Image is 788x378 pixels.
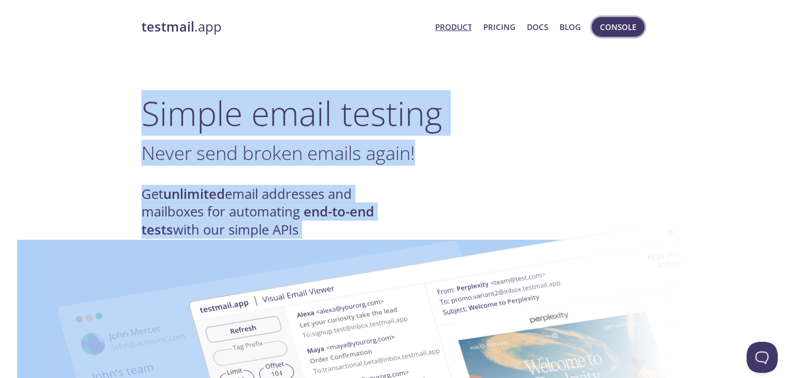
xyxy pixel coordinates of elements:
[483,20,515,34] a: Pricing
[141,18,427,36] a: testmail.app
[163,185,225,203] strong: unlimited
[747,342,778,373] iframe: Help Scout Beacon - Open
[600,20,636,34] span: Console
[435,20,471,34] a: Product
[141,185,394,239] h4: Get email addresses and mailboxes for automating with our simple APIs
[141,202,374,238] strong: end-to-end tests
[141,140,415,166] span: Never send broken emails again!
[527,20,548,34] a: Docs
[141,93,647,133] h1: Simple email testing
[560,20,581,34] a: Blog
[592,17,644,37] button: Console
[141,18,194,36] strong: testmail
